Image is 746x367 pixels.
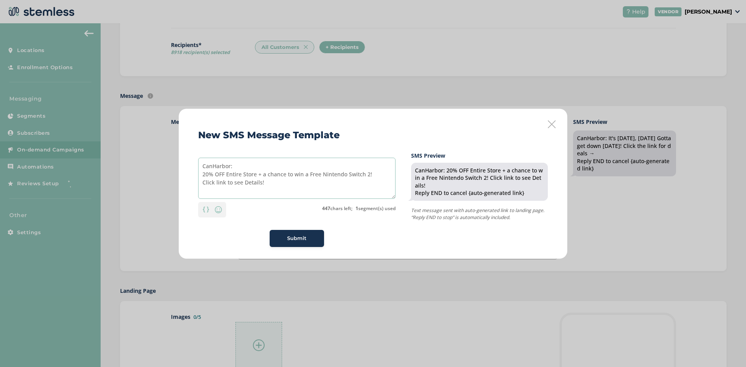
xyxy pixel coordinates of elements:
label: segment(s) used [356,205,396,212]
strong: 1 [356,205,358,212]
span: Submit [287,235,307,242]
div: CanHarbor: 20% OFF Entire Store + a chance to win a Free Nintendo Switch 2! Click link to see Det... [415,167,544,197]
img: icon-brackets-fa390dc5.svg [203,207,209,212]
label: SMS Preview [411,151,548,160]
h2: New SMS Message Template [198,128,340,142]
label: chars left; [322,205,352,212]
button: Submit [270,230,324,247]
strong: 447 [322,205,330,212]
img: icon-smiley-d6edb5a7.svg [214,205,223,214]
p: Text message sent with auto-generated link to landing page. “Reply END to stop” is automatically ... [411,207,548,221]
iframe: Chat Widget [707,330,746,367]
